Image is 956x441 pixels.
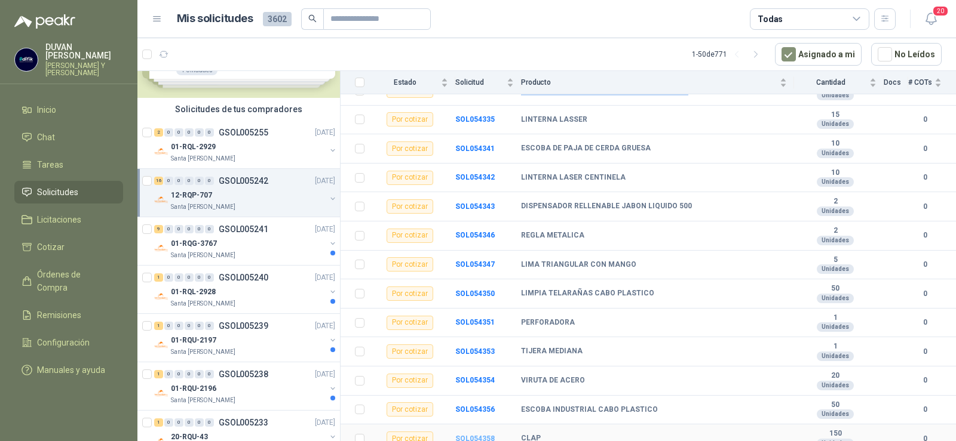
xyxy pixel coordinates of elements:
[37,309,81,322] span: Remisiones
[154,319,338,357] a: 1 0 0 0 0 0 GSOL005239[DATE] Company Logo01-RQU-2197Santa [PERSON_NAME]
[171,190,212,201] p: 12-RQP-707
[455,376,495,384] a: SOL054354
[154,128,163,137] div: 2
[219,177,268,185] p: GSOL005242
[154,144,168,159] img: Company Logo
[164,370,173,378] div: 0
[37,268,112,294] span: Órdenes de Compra
[521,71,794,94] th: Producto
[37,240,65,254] span: Cotizar
[817,149,854,158] div: Unidades
[171,251,235,260] p: Santa [PERSON_NAME]
[37,103,56,116] span: Inicio
[154,125,338,164] a: 2 0 0 0 0 0 GSOL005255[DATE] Company Logo01-RQL-2929Santa [PERSON_NAME]
[817,264,854,274] div: Unidades
[387,286,433,301] div: Por cotizar
[521,144,651,153] b: ESCOBA DE PAJA DE CERDA GRUESA
[455,289,495,298] b: SOL054350
[219,128,268,137] p: GSOL005255
[455,144,495,153] a: SOL054341
[37,363,105,377] span: Manuales y ayuda
[154,338,168,352] img: Company Logo
[171,141,216,153] p: 01-RQL-2929
[387,257,433,272] div: Por cotizar
[817,294,854,303] div: Unidades
[171,202,235,212] p: Santa [PERSON_NAME]
[387,374,433,388] div: Por cotizar
[174,273,183,282] div: 0
[185,370,194,378] div: 0
[171,383,216,394] p: 01-RQU-2196
[908,172,942,183] b: 0
[171,238,217,249] p: 01-RQG-3767
[14,304,123,326] a: Remisiones
[205,273,214,282] div: 0
[185,273,194,282] div: 0
[195,128,204,137] div: 0
[920,8,942,30] button: 20
[908,71,956,94] th: # COTs
[817,322,854,332] div: Unidades
[315,175,335,187] p: [DATE]
[171,299,235,309] p: Santa [PERSON_NAME]
[177,10,253,27] h1: Mis solicitudes
[387,402,433,417] div: Por cotizar
[817,236,854,245] div: Unidades
[794,313,877,323] b: 1
[455,318,495,326] a: SOL054351
[14,359,123,381] a: Manuales y ayuda
[185,225,194,233] div: 0
[387,112,433,127] div: Por cotizar
[884,71,908,94] th: Docs
[174,128,183,137] div: 0
[174,177,183,185] div: 0
[794,197,877,206] b: 2
[154,273,163,282] div: 1
[205,177,214,185] div: 0
[794,255,877,265] b: 5
[908,375,942,386] b: 0
[817,119,854,129] div: Unidades
[387,141,433,156] div: Por cotizar
[817,409,854,419] div: Unidades
[154,386,168,400] img: Company Logo
[794,342,877,351] b: 1
[14,14,75,29] img: Logo peakr
[219,418,268,427] p: GSOL005233
[521,376,585,386] b: VIRUTA DE ACERO
[154,370,163,378] div: 1
[205,418,214,427] div: 0
[164,177,173,185] div: 0
[817,351,854,361] div: Unidades
[794,429,877,439] b: 150
[387,344,433,359] div: Por cotizar
[521,202,692,211] b: DISPENSADOR RELLENABLE JABON LIQUIDO 500
[164,225,173,233] div: 0
[455,405,495,414] a: SOL054356
[521,260,636,270] b: LIMA TRIANGULAR CON MANGO
[794,110,877,120] b: 15
[219,322,268,330] p: GSOL005239
[932,5,949,17] span: 20
[174,418,183,427] div: 0
[185,177,194,185] div: 0
[908,404,942,415] b: 0
[171,347,235,357] p: Santa [PERSON_NAME]
[908,346,942,357] b: 0
[315,127,335,138] p: [DATE]
[908,259,942,270] b: 0
[185,418,194,427] div: 0
[315,417,335,428] p: [DATE]
[219,225,268,233] p: GSOL005241
[455,347,495,356] a: SOL054353
[195,418,204,427] div: 0
[154,222,338,260] a: 9 0 0 0 0 0 GSOL005241[DATE] Company Logo01-RQG-3767Santa [PERSON_NAME]
[37,158,63,171] span: Tareas
[521,289,654,298] b: LIMPIA TELARAÑAS CABO PLASTICO
[372,71,455,94] th: Estado
[14,263,123,299] a: Órdenes de Compra
[137,98,340,121] div: Solicitudes de tus compradores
